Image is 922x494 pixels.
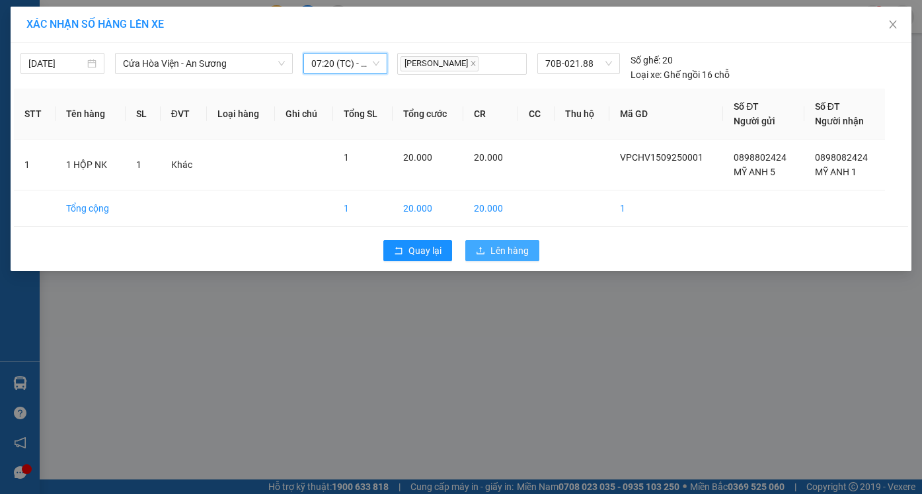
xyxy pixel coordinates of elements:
[815,116,864,126] span: Người nhận
[888,19,898,30] span: close
[393,89,463,140] th: Tổng cước
[66,84,145,94] span: VPCHV1509250001
[136,159,141,170] span: 1
[383,240,452,261] button: rollbackQuay lại
[463,190,518,227] td: 20.000
[4,85,145,93] span: [PERSON_NAME]:
[36,71,162,82] span: -----------------------------------------
[734,116,775,126] span: Người gửi
[815,152,868,163] span: 0898082424
[161,89,207,140] th: ĐVT
[104,21,178,38] span: Bến xe [GEOGRAPHIC_DATA]
[126,89,160,140] th: SL
[474,152,503,163] span: 20.000
[4,96,81,104] span: In ngày:
[401,56,479,71] span: [PERSON_NAME]
[333,89,393,140] th: Tổng SL
[408,243,442,258] span: Quay lại
[14,140,56,190] td: 1
[207,89,276,140] th: Loại hàng
[56,140,126,190] td: 1 HỘP NK
[104,59,162,67] span: Hotline: 19001152
[490,243,529,258] span: Lên hàng
[14,89,56,140] th: STT
[275,89,332,140] th: Ghi chú
[123,54,285,73] span: Cửa Hòa Viện - An Sương
[394,246,403,257] span: rollback
[545,54,612,73] span: 70B-021.88
[26,18,164,30] span: XÁC NHẬN SỐ HÀNG LÊN XE
[631,53,673,67] div: 20
[874,7,911,44] button: Close
[393,190,463,227] td: 20.000
[734,101,759,112] span: Số ĐT
[311,54,379,73] span: 07:20 (TC) - 70B-021.88
[29,96,81,104] span: 06:50:31 [DATE]
[344,152,349,163] span: 1
[476,246,485,257] span: upload
[104,40,182,56] span: 01 Võ Văn Truyện, KP.1, Phường 2
[609,89,724,140] th: Mã GD
[631,67,730,82] div: Ghế ngồi 16 chỗ
[734,152,787,163] span: 0898802424
[815,101,840,112] span: Số ĐT
[5,8,63,66] img: logo
[631,53,660,67] span: Số ghế:
[28,56,85,71] input: 15/09/2025
[161,140,207,190] td: Khác
[555,89,609,140] th: Thu hộ
[609,190,724,227] td: 1
[815,167,857,177] span: MỸ ANH 1
[465,240,539,261] button: uploadLên hàng
[470,60,477,67] span: close
[56,89,126,140] th: Tên hàng
[631,67,662,82] span: Loại xe:
[518,89,555,140] th: CC
[463,89,518,140] th: CR
[56,190,126,227] td: Tổng cộng
[104,7,181,19] strong: ĐỒNG PHƯỚC
[278,60,286,67] span: down
[403,152,432,163] span: 20.000
[734,167,775,177] span: MỸ ANH 5
[333,190,393,227] td: 1
[620,152,703,163] span: VPCHV1509250001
